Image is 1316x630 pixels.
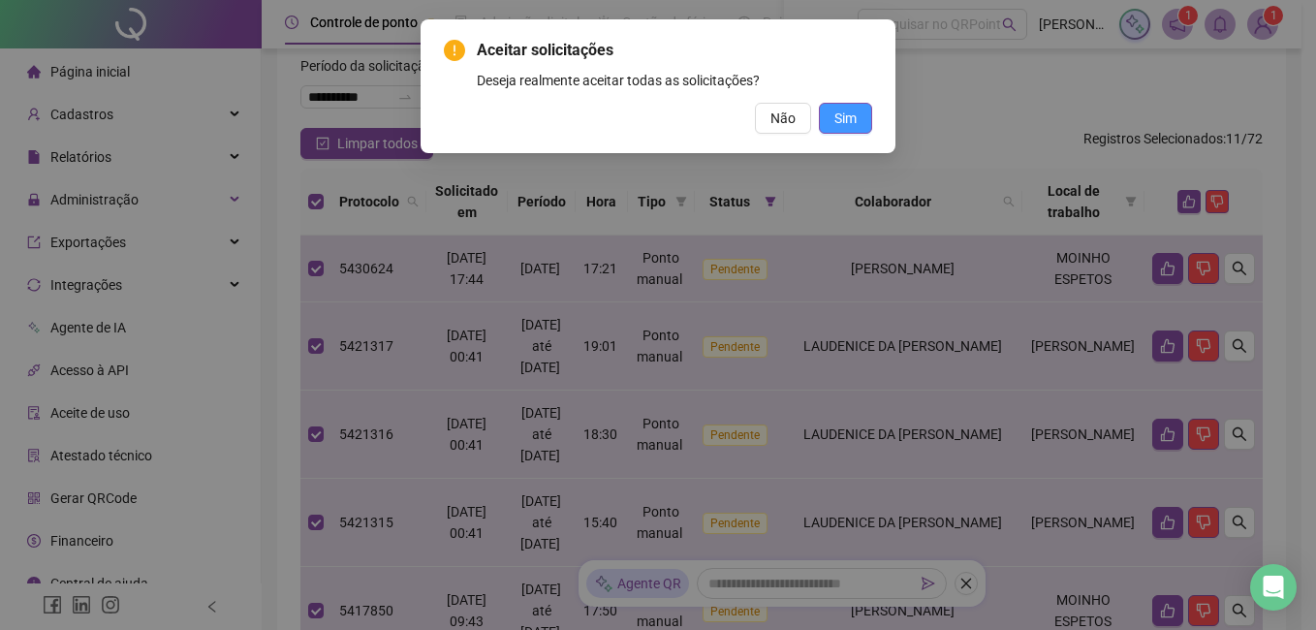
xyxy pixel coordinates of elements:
div: Deseja realmente aceitar todas as solicitações? [477,70,872,91]
span: Sim [834,108,857,129]
span: exclamation-circle [444,40,465,61]
button: Sim [819,103,872,134]
span: Não [770,108,796,129]
div: Open Intercom Messenger [1250,564,1297,611]
span: Aceitar solicitações [477,39,872,62]
button: Não [755,103,811,134]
